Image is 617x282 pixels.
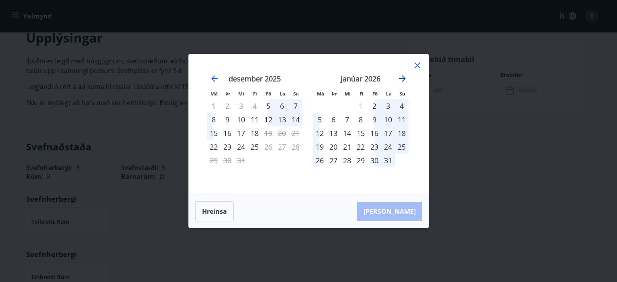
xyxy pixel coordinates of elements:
[234,113,248,126] div: 10
[289,99,302,113] td: Choose sunnudagur, 7. desember 2025 as your check-in date. It’s available.
[398,74,407,83] div: Move forward to switch to the next month.
[368,99,381,113] td: Choose föstudagur, 2. janúar 2026 as your check-in date. It’s available.
[293,91,299,97] small: Su
[400,91,405,97] small: Su
[381,126,395,140] td: Choose laugardagur, 17. janúar 2026 as your check-in date. It’s available.
[195,201,234,221] button: Hreinsa
[372,91,378,97] small: Fö
[340,113,354,126] div: 7
[248,113,262,126] td: Choose fimmtudagur, 11. desember 2025 as your check-in date. It’s available.
[253,91,257,97] small: Fi
[368,154,381,167] td: Choose föstudagur, 30. janúar 2026 as your check-in date. It’s available.
[262,99,275,113] td: Choose föstudagur, 5. desember 2025 as your check-in date. It’s available.
[354,99,368,113] td: Not available. fimmtudagur, 1. janúar 2026
[368,140,381,154] td: Choose föstudagur, 23. janúar 2026 as your check-in date. It’s available.
[210,74,219,83] div: Move backward to switch to the previous month.
[207,140,221,154] td: Choose mánudagur, 22. desember 2025 as your check-in date. It’s available.
[210,91,218,97] small: Má
[275,113,289,126] div: 13
[313,140,327,154] td: Choose mánudagur, 19. janúar 2026 as your check-in date. It’s available.
[395,140,409,154] div: 25
[381,99,395,113] td: Choose laugardagur, 3. janúar 2026 as your check-in date. It’s available.
[327,126,340,140] td: Choose þriðjudagur, 13. janúar 2026 as your check-in date. It’s available.
[207,140,221,154] div: Aðeins innritun í boði
[289,113,302,126] div: 14
[248,140,262,154] div: 25
[248,140,262,154] td: Choose fimmtudagur, 25. desember 2025 as your check-in date. It’s available.
[221,140,234,154] td: Choose þriðjudagur, 23. desember 2025 as your check-in date. It’s available.
[262,126,275,140] td: Not available. föstudagur, 19. desember 2025
[207,154,221,167] td: Not available. mánudagur, 29. desember 2025
[354,113,368,126] td: Choose fimmtudagur, 8. janúar 2026 as your check-in date. It’s available.
[262,113,275,126] td: Choose föstudagur, 12. desember 2025 as your check-in date. It’s available.
[327,154,340,167] td: Choose þriðjudagur, 27. janúar 2026 as your check-in date. It’s available.
[313,126,327,140] td: Choose mánudagur, 12. janúar 2026 as your check-in date. It’s available.
[354,140,368,154] div: 22
[280,91,285,97] small: La
[395,126,409,140] td: Choose sunnudagur, 18. janúar 2026 as your check-in date. It’s available.
[207,126,221,140] td: Choose mánudagur, 15. desember 2025 as your check-in date. It’s available.
[354,140,368,154] td: Choose fimmtudagur, 22. janúar 2026 as your check-in date. It’s available.
[381,140,395,154] td: Choose laugardagur, 24. janúar 2026 as your check-in date. It’s available.
[207,126,221,140] div: 15
[248,126,262,140] td: Choose fimmtudagur, 18. desember 2025 as your check-in date. It’s available.
[275,113,289,126] td: Choose laugardagur, 13. desember 2025 as your check-in date. It’s available.
[221,140,234,154] div: 23
[381,140,395,154] div: 24
[221,99,234,113] td: Not available. þriðjudagur, 2. desember 2025
[248,126,262,140] div: 18
[221,126,234,140] div: 16
[354,113,368,126] div: 8
[221,113,234,126] td: Choose þriðjudagur, 9. desember 2025 as your check-in date. It’s available.
[386,91,392,97] small: La
[368,113,381,126] div: 9
[221,154,234,167] td: Not available. þriðjudagur, 30. desember 2025
[289,126,302,140] td: Not available. sunnudagur, 21. desember 2025
[262,126,275,140] div: Aðeins útritun í boði
[327,140,340,154] td: Choose þriðjudagur, 20. janúar 2026 as your check-in date. It’s available.
[207,113,221,126] div: 8
[275,140,289,154] td: Not available. laugardagur, 27. desember 2025
[248,99,262,113] td: Not available. fimmtudagur, 4. desember 2025
[234,126,248,140] td: Choose miðvikudagur, 17. desember 2025 as your check-in date. It’s available.
[340,154,354,167] div: 28
[313,126,327,140] div: 12
[207,99,221,113] td: Choose mánudagur, 1. desember 2025 as your check-in date. It’s available.
[225,91,230,97] small: Þr
[229,74,281,83] strong: desember 2025
[262,99,275,113] div: Aðeins innritun í boði
[354,154,368,167] td: Choose fimmtudagur, 29. janúar 2026 as your check-in date. It’s available.
[340,154,354,167] td: Choose miðvikudagur, 28. janúar 2026 as your check-in date. It’s available.
[275,99,289,113] div: 6
[368,140,381,154] div: 23
[381,154,395,167] div: 31
[340,140,354,154] td: Choose miðvikudagur, 21. janúar 2026 as your check-in date. It’s available.
[289,113,302,126] td: Choose sunnudagur, 14. desember 2025 as your check-in date. It’s available.
[381,113,395,126] div: 10
[289,99,302,113] div: 7
[266,91,271,97] small: Fö
[354,126,368,140] div: 15
[368,126,381,140] div: 16
[234,140,248,154] td: Choose miðvikudagur, 24. desember 2025 as your check-in date. It’s available.
[275,126,289,140] td: Not available. laugardagur, 20. desember 2025
[327,113,340,126] div: 6
[340,113,354,126] td: Choose miðvikudagur, 7. janúar 2026 as your check-in date. It’s available.
[313,140,327,154] div: 19
[381,126,395,140] div: 17
[234,140,248,154] div: 24
[381,154,395,167] td: Choose laugardagur, 31. janúar 2026 as your check-in date. It’s available.
[327,154,340,167] div: 27
[381,99,395,113] div: 3
[262,140,275,154] div: Aðeins útritun í boði
[368,126,381,140] td: Choose föstudagur, 16. janúar 2026 as your check-in date. It’s available.
[395,113,409,126] div: 11
[340,126,354,140] div: 14
[345,91,351,97] small: Mi
[317,91,324,97] small: Má
[198,64,419,185] div: Calendar
[327,140,340,154] div: 20
[238,91,244,97] small: Mi
[234,99,248,113] td: Not available. miðvikudagur, 3. desember 2025
[327,113,340,126] td: Choose þriðjudagur, 6. janúar 2026 as your check-in date. It’s available.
